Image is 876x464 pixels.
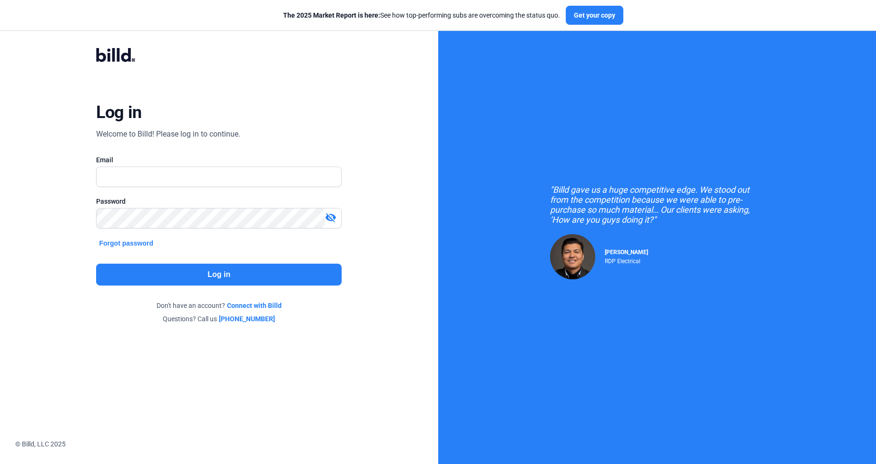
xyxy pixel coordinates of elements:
button: Forgot password [96,238,156,248]
div: Questions? Call us [96,314,342,324]
img: Raul Pacheco [550,234,595,279]
span: The 2025 Market Report is here: [283,11,380,19]
div: Welcome to Billd! Please log in to continue. [96,128,240,140]
div: Email [96,155,342,165]
mat-icon: visibility_off [325,212,336,223]
div: Log in [96,102,141,123]
div: Password [96,197,342,206]
a: Connect with Billd [227,301,282,310]
span: [PERSON_NAME] [605,249,648,256]
button: Log in [96,264,342,286]
div: "Billd gave us a huge competitive edge. We stood out from the competition because we were able to... [550,185,764,225]
div: Don't have an account? [96,301,342,310]
div: See how top-performing subs are overcoming the status quo. [283,10,560,20]
button: Get your copy [566,6,623,25]
a: [PHONE_NUMBER] [219,314,275,324]
div: RDP Electrical [605,256,648,265]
